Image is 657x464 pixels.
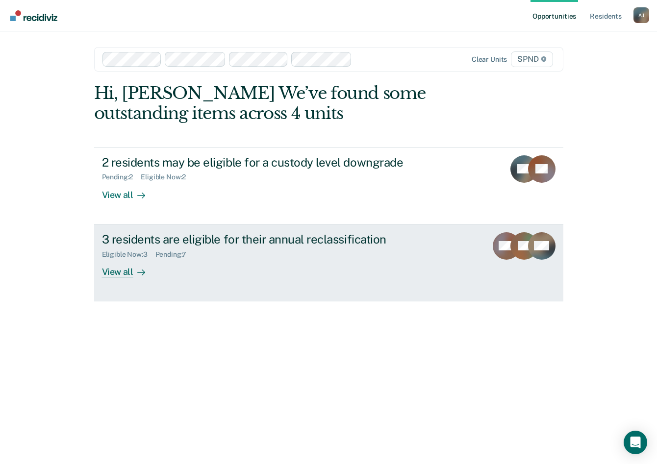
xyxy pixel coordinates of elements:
[624,431,647,454] div: Open Intercom Messenger
[102,250,155,259] div: Eligible Now : 3
[10,10,57,21] img: Recidiviz
[102,181,157,200] div: View all
[511,51,553,67] span: SPND
[472,55,507,64] div: Clear units
[155,250,195,259] div: Pending : 7
[102,232,446,246] div: 3 residents are eligible for their annual reclassification
[94,224,563,301] a: 3 residents are eligible for their annual reclassificationEligible Now:3Pending:7View all
[102,155,446,170] div: 2 residents may be eligible for a custody level downgrade
[141,173,194,181] div: Eligible Now : 2
[94,83,470,123] div: Hi, [PERSON_NAME] We’ve found some outstanding items across 4 units
[102,258,157,277] div: View all
[94,147,563,224] a: 2 residents may be eligible for a custody level downgradePending:2Eligible Now:2View all
[102,173,141,181] div: Pending : 2
[633,7,649,23] div: A J
[633,7,649,23] button: Profile dropdown button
